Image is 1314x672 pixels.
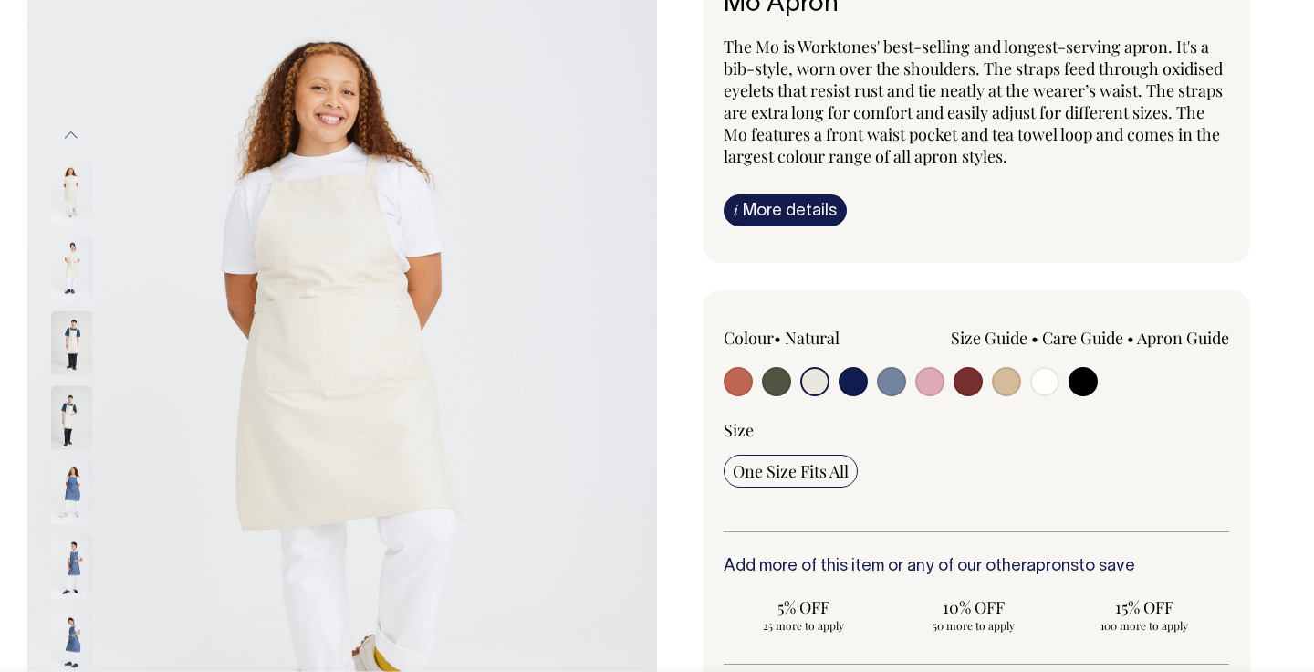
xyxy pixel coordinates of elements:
[1042,327,1123,349] a: Care Guide
[1073,618,1215,633] span: 100 more to apply
[774,327,781,349] span: •
[51,385,92,449] img: natural
[903,596,1045,618] span: 10% OFF
[724,419,1229,441] div: Size
[733,618,874,633] span: 25 more to apply
[51,460,92,524] img: blue/grey
[1027,559,1079,574] a: aprons
[733,596,874,618] span: 5% OFF
[724,558,1229,576] h6: Add more of this item or any of our other to save
[51,236,92,299] img: natural
[51,535,92,599] img: blue/grey
[51,161,92,225] img: natural
[903,618,1045,633] span: 50 more to apply
[1127,327,1134,349] span: •
[785,327,839,349] label: Natural
[51,310,92,374] img: natural
[724,591,883,638] input: 5% OFF 25 more to apply
[1137,327,1229,349] a: Apron Guide
[951,327,1027,349] a: Size Guide
[1064,591,1224,638] input: 15% OFF 100 more to apply
[724,327,926,349] div: Colour
[57,115,85,156] button: Previous
[724,455,858,488] input: One Size Fits All
[894,591,1054,638] input: 10% OFF 50 more to apply
[724,36,1223,167] span: The Mo is Worktones' best-selling and longest-serving apron. It's a bib-style, worn over the shou...
[734,200,738,219] span: i
[1031,327,1038,349] span: •
[724,194,847,226] a: iMore details
[733,460,849,482] span: One Size Fits All
[1073,596,1215,618] span: 15% OFF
